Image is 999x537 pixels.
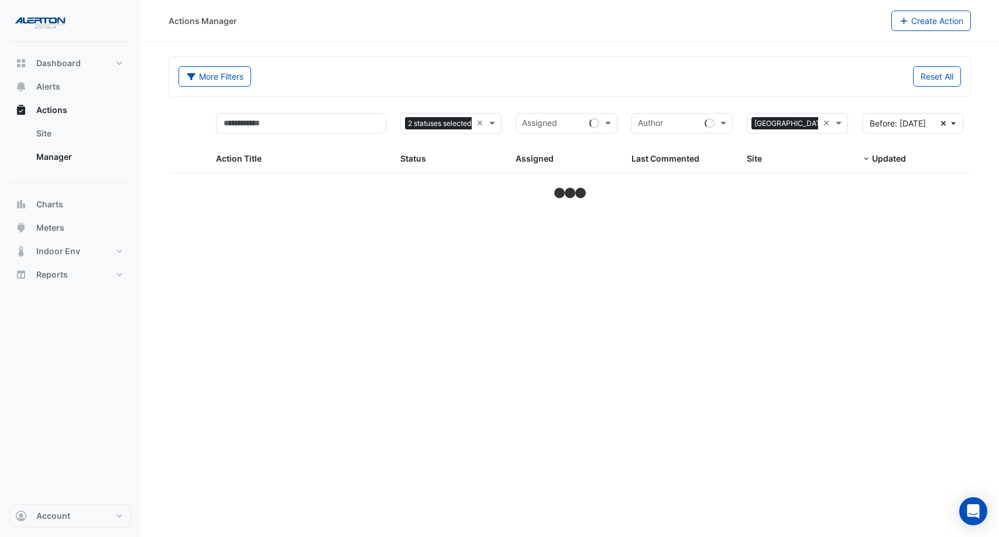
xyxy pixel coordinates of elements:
app-icon: Meters [15,222,27,234]
span: Site [747,153,762,163]
span: Indoor Env [36,245,80,257]
fa-icon: Clear [940,117,947,129]
button: Reset All [913,66,961,87]
span: Updated [872,153,906,163]
a: Manager [27,145,131,169]
span: Before: 20 Jul 25 [870,118,926,128]
button: Actions [9,98,131,122]
span: Clear [823,117,833,130]
app-icon: Dashboard [15,57,27,69]
button: Indoor Env [9,240,131,263]
button: More Filters [178,66,251,87]
span: [GEOGRAPHIC_DATA] [751,117,830,130]
button: Alerts [9,75,131,98]
img: Company Logo [14,9,67,33]
div: Open Intercom Messenger [959,497,987,525]
app-icon: Indoor Env [15,245,27,257]
span: Action Title [216,153,262,163]
span: Alerts [36,81,60,93]
app-icon: Actions [15,104,27,116]
span: Dashboard [36,57,81,69]
div: Actions Manager [169,15,237,27]
span: Meters [36,222,64,234]
div: Actions [9,122,131,173]
span: Charts [36,199,63,210]
button: Meters [9,216,131,240]
span: Assigned [516,153,554,163]
span: Status [400,153,426,163]
a: Site [27,122,131,145]
button: Create Action [891,11,971,31]
app-icon: Reports [15,269,27,281]
button: Charts [9,193,131,216]
span: Reports [36,269,68,281]
button: Reports [9,263,131,286]
button: Dashboard [9,52,131,75]
button: Account [9,504,131,528]
app-icon: Charts [15,199,27,210]
app-icon: Alerts [15,81,27,93]
span: Clear [476,117,486,130]
span: 2 statuses selected [405,117,475,130]
span: Actions [36,104,67,116]
span: Account [36,510,70,522]
button: Before: [DATE] [862,113,963,134]
span: Last Commented [631,153,699,163]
